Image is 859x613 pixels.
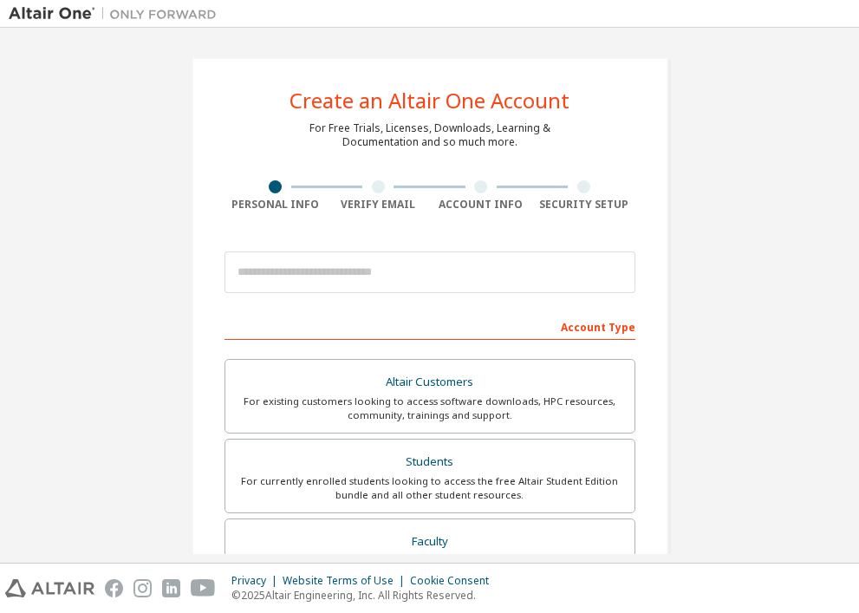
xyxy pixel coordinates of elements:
div: For currently enrolled students looking to access the free Altair Student Edition bundle and all ... [236,474,624,502]
div: Cookie Consent [410,574,499,588]
div: For faculty & administrators of academic institutions administering students and accessing softwa... [236,553,624,581]
div: For existing customers looking to access software downloads, HPC resources, community, trainings ... [236,395,624,422]
div: Account Type [225,312,635,340]
div: Verify Email [327,198,430,212]
div: Privacy [231,574,283,588]
img: youtube.svg [191,579,216,597]
div: Security Setup [532,198,635,212]
div: Altair Customers [236,370,624,395]
div: Website Terms of Use [283,574,410,588]
img: facebook.svg [105,579,123,597]
div: Faculty [236,530,624,554]
div: Students [236,450,624,474]
div: Create an Altair One Account [290,90,569,111]
img: instagram.svg [133,579,152,597]
img: altair_logo.svg [5,579,94,597]
img: Altair One [9,5,225,23]
img: linkedin.svg [162,579,180,597]
p: © 2025 Altair Engineering, Inc. All Rights Reserved. [231,588,499,603]
div: Account Info [430,198,533,212]
div: For Free Trials, Licenses, Downloads, Learning & Documentation and so much more. [309,121,550,149]
div: Personal Info [225,198,328,212]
